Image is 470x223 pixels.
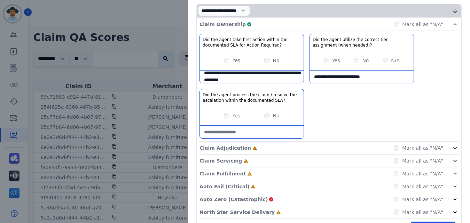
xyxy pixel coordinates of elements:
h3: Did the agent process the claim / resolve the escalation within the documented SLA? [203,92,301,103]
label: Mark all as "N/A" [402,196,443,203]
label: No [273,112,279,119]
label: Mark all as "N/A" [402,144,443,151]
label: No [273,57,279,64]
label: Mark all as "N/A" [402,170,443,177]
p: Claim Servicing [199,157,242,164]
label: N/A [391,57,400,64]
label: Mark all as "N/A" [402,183,443,190]
p: Auto Zero (Catastrophic) [199,196,268,203]
h3: Did the agent take first action within the documented SLA for Action Required? [203,37,301,48]
label: Yes [332,57,340,64]
p: North Star Service Delivery [199,209,275,216]
p: Claim Adjudication [199,144,251,151]
label: No [362,57,369,64]
label: Mark all as "N/A" [402,21,443,28]
label: Mark all as "N/A" [402,157,443,164]
h3: Did the agent utilize the correct tier assignment (when needed)? [313,37,411,48]
label: Yes [232,57,240,64]
p: Claim Fulfillment [199,170,246,177]
p: Auto Fail (Critical) [199,183,249,190]
label: Mark all as "N/A" [402,209,443,216]
label: Yes [232,112,240,119]
p: Claim Ownership [199,21,246,28]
